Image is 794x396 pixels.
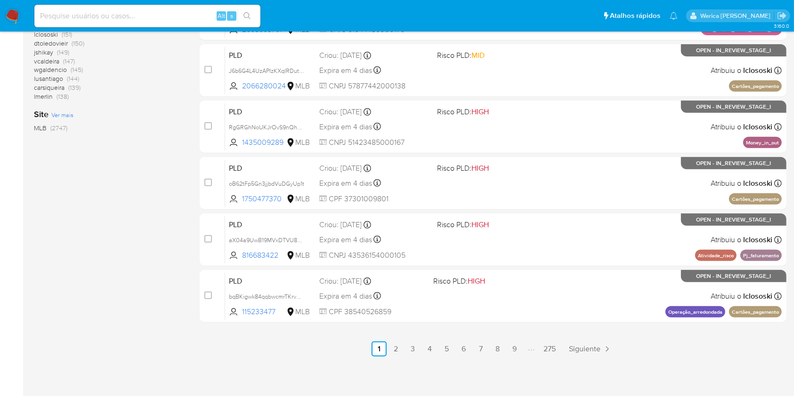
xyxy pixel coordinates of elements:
span: Alt [218,11,225,20]
button: search-icon [237,9,257,23]
a: Sair [777,11,787,21]
span: Atalhos rápidos [610,11,660,21]
span: s [230,11,233,20]
span: 3.160.0 [774,22,789,30]
p: werica.jgaldencio@mercadolivre.com [700,11,774,20]
input: Pesquise usuários ou casos... [34,10,260,22]
a: Notificações [670,12,678,20]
